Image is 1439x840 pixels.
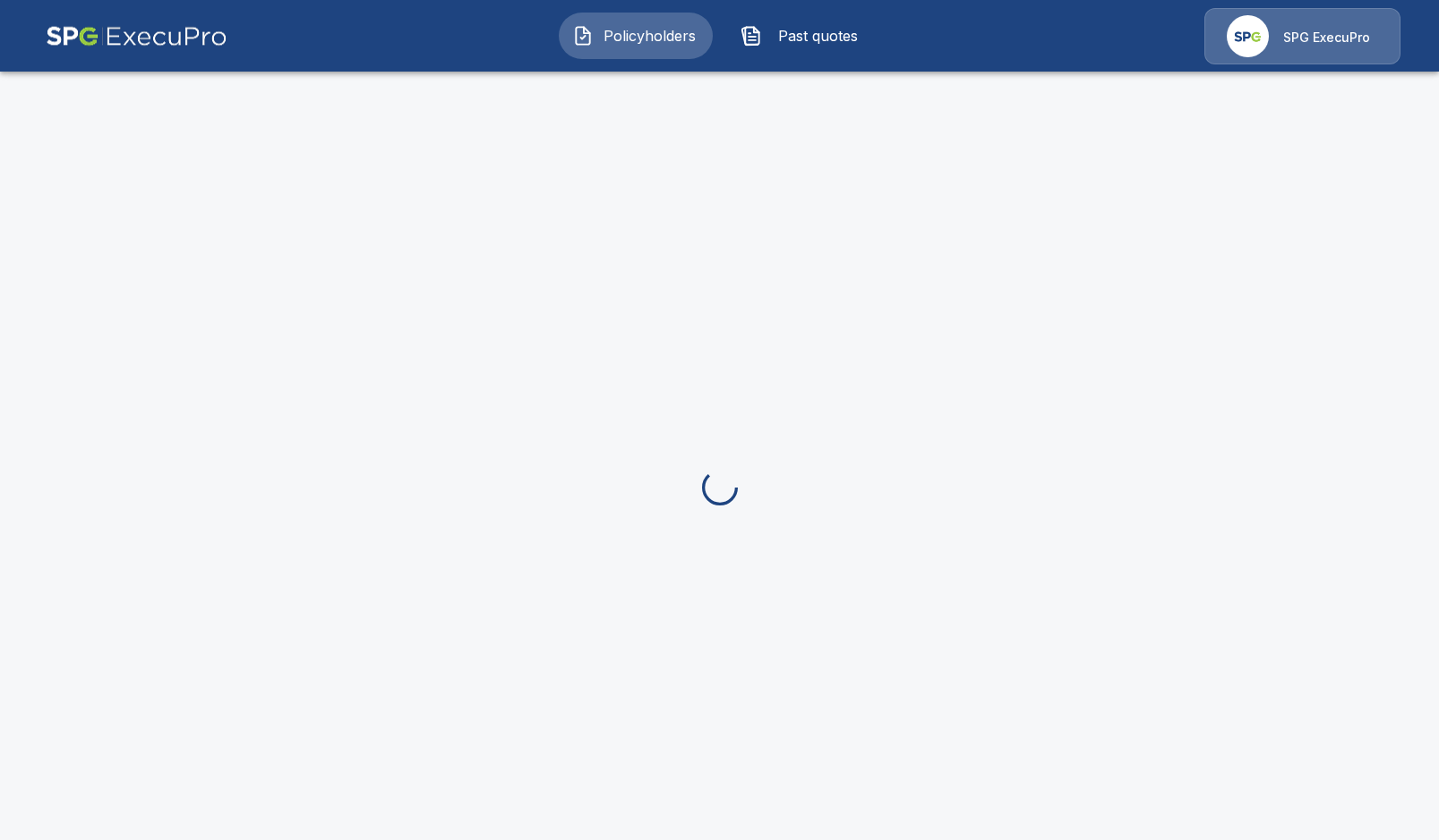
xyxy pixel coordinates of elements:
img: Policyholders Icon [572,25,594,47]
p: SPG ExecuPro [1283,29,1370,47]
img: Past quotes Icon [741,25,762,47]
a: Agency IconSPG ExecuPro [1204,8,1400,64]
img: AA Logo [46,8,227,64]
span: Past quotes [769,25,868,47]
button: Past quotes IconPast quotes [727,13,881,59]
button: Policyholders IconPolicyholders [559,13,713,59]
img: Agency Icon [1227,15,1269,57]
span: Policyholders [601,25,699,47]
